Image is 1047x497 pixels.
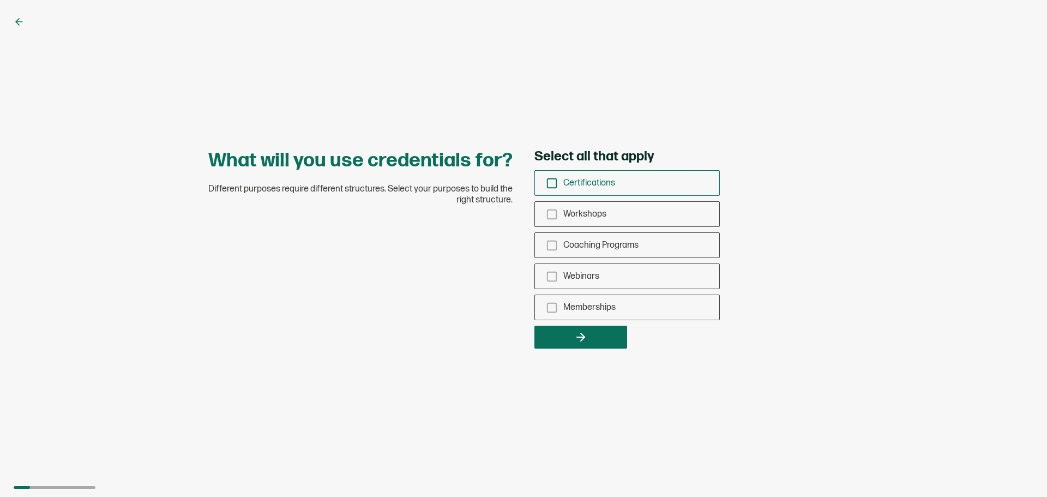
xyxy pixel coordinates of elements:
[563,178,615,188] span: Certifications
[534,148,654,165] span: Select all that apply
[208,148,513,173] h1: What will you use credentials for?
[992,445,1047,497] iframe: Chat Widget
[534,170,720,320] div: checkbox-group
[563,302,616,313] span: Memberships
[207,184,513,206] span: Different purposes require different structures. Select your purposes to build the right structure.
[563,271,599,282] span: Webinars
[563,209,606,219] span: Workshops
[563,240,639,250] span: Coaching Programs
